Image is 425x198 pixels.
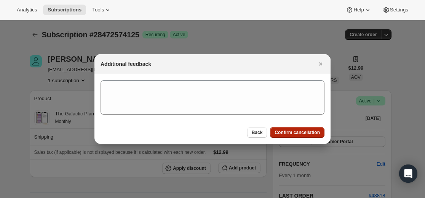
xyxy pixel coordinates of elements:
[270,127,324,138] button: Confirm cancellation
[17,7,37,13] span: Analytics
[247,127,267,138] button: Back
[12,5,42,15] button: Analytics
[399,164,417,183] div: Open Intercom Messenger
[341,5,376,15] button: Help
[48,7,81,13] span: Subscriptions
[252,129,263,136] span: Back
[315,59,326,69] button: Close
[390,7,408,13] span: Settings
[353,7,364,13] span: Help
[92,7,104,13] span: Tools
[43,5,86,15] button: Subscriptions
[275,129,320,136] span: Confirm cancellation
[378,5,413,15] button: Settings
[88,5,116,15] button: Tools
[101,60,151,68] h2: Additional feedback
